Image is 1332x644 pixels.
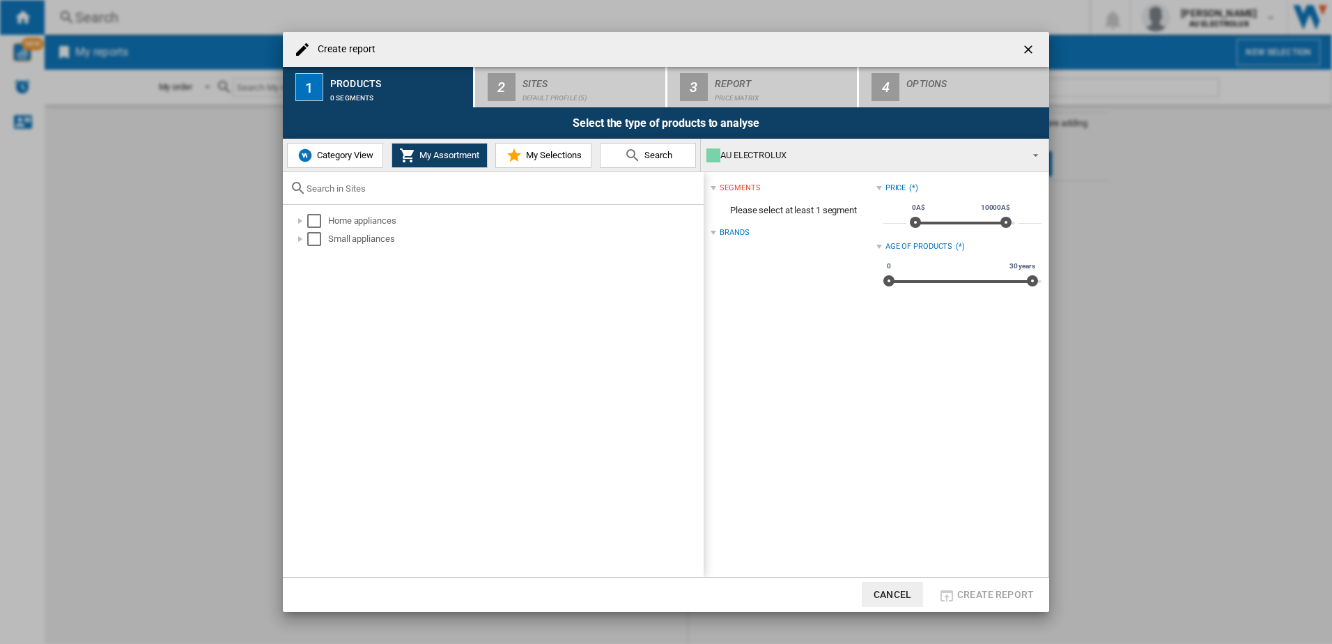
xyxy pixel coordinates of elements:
[906,72,1044,87] div: Options
[680,73,708,101] div: 3
[641,150,672,160] span: Search
[311,43,375,56] h4: Create report
[885,241,953,252] div: Age of products
[934,582,1038,607] button: Create report
[330,72,467,87] div: Products
[297,147,313,164] img: wiser-icon-blue.png
[862,582,923,607] button: Cancel
[1007,261,1037,272] span: 30 years
[1021,43,1038,59] ng-md-icon: getI18NText('BUTTONS.CLOSE_DIALOG')
[307,214,328,228] md-checkbox: Select
[295,73,323,101] div: 1
[522,87,660,102] div: Default profile (5)
[283,107,1049,139] div: Select the type of products to analyse
[330,87,467,102] div: 0 segments
[307,232,328,246] md-checkbox: Select
[495,143,591,168] button: My Selections
[957,589,1034,600] span: Create report
[522,72,660,87] div: Sites
[522,150,582,160] span: My Selections
[910,202,927,213] span: 0A$
[328,214,702,228] div: Home appliances
[667,67,859,107] button: 3 Report Price Matrix
[600,143,696,168] button: Search
[872,73,899,101] div: 4
[328,232,702,246] div: Small appliances
[287,143,383,168] button: Category View
[885,183,906,194] div: Price
[715,87,852,102] div: Price Matrix
[885,261,893,272] span: 0
[715,72,852,87] div: Report
[488,73,516,101] div: 2
[859,67,1049,107] button: 4 Options
[706,146,1021,165] div: AU ELECTROLUX
[283,67,474,107] button: 1 Products 0 segments
[711,197,876,224] span: Please select at least 1 segment
[720,227,749,238] div: Brands
[979,202,1012,213] span: 10000A$
[475,67,667,107] button: 2 Sites Default profile (5)
[307,183,697,194] input: Search in Sites
[313,150,373,160] span: Category View
[416,150,479,160] span: My Assortment
[1016,36,1044,63] button: getI18NText('BUTTONS.CLOSE_DIALOG')
[720,183,760,194] div: segments
[392,143,488,168] button: My Assortment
